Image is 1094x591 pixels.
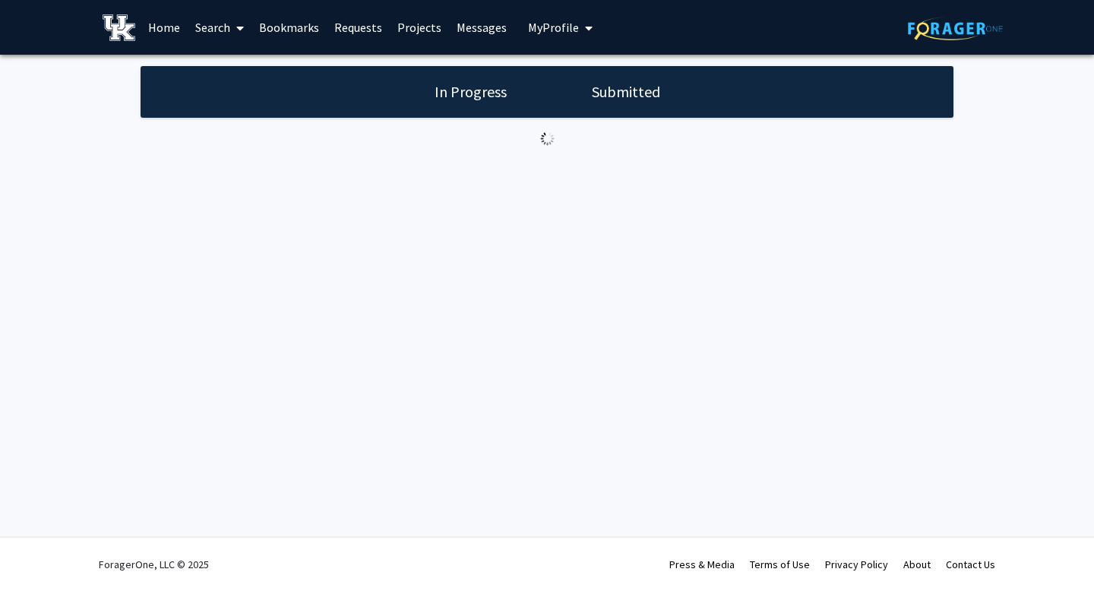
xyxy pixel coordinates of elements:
[390,1,449,54] a: Projects
[908,17,1003,40] img: ForagerOne Logo
[103,14,135,41] img: University of Kentucky Logo
[587,81,665,103] h1: Submitted
[188,1,251,54] a: Search
[903,558,931,571] a: About
[750,558,810,571] a: Terms of Use
[251,1,327,54] a: Bookmarks
[825,558,888,571] a: Privacy Policy
[430,81,511,103] h1: In Progress
[946,558,995,571] a: Contact Us
[449,1,514,54] a: Messages
[534,125,561,152] img: Loading
[99,538,209,591] div: ForagerOne, LLC © 2025
[528,20,579,35] span: My Profile
[11,523,65,580] iframe: Chat
[327,1,390,54] a: Requests
[141,1,188,54] a: Home
[669,558,735,571] a: Press & Media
